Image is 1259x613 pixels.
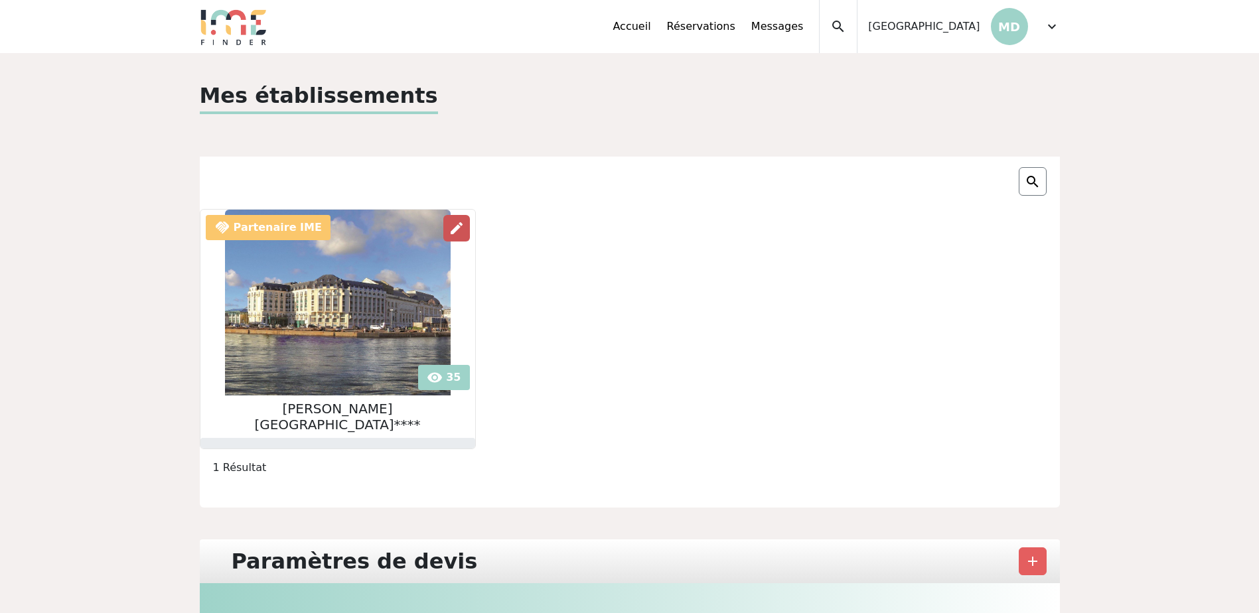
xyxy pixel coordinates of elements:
span: edit [449,220,465,236]
a: Accueil [613,19,650,34]
span: search [830,19,846,34]
div: Paramètres de devis [224,545,486,578]
img: search.png [1025,174,1041,190]
div: handshake Partenaire IME visibility 35 edit [PERSON_NAME][GEOGRAPHIC_DATA]**** [200,209,476,449]
span: expand_more [1044,19,1060,34]
p: Mes établissements [200,80,438,114]
img: 1.jpg [225,210,451,395]
img: Logo.png [200,8,267,45]
div: 1 Résultat [205,460,1055,476]
button: add [1019,547,1047,575]
span: [GEOGRAPHIC_DATA] [868,19,980,34]
a: Réservations [667,19,735,34]
p: MD [991,8,1028,45]
h2: [PERSON_NAME][GEOGRAPHIC_DATA]**** [200,401,475,433]
a: Messages [751,19,803,34]
span: add [1025,553,1041,569]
